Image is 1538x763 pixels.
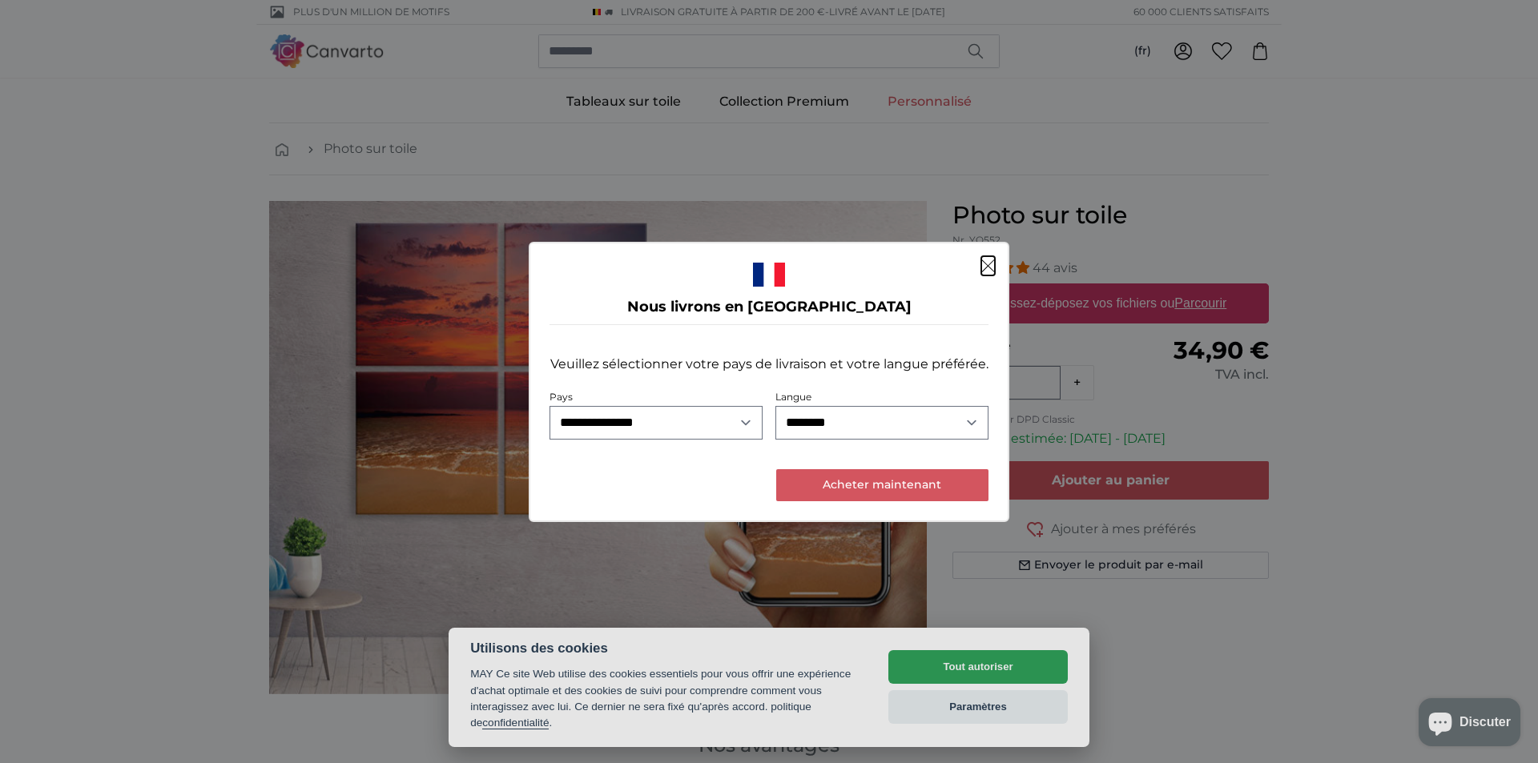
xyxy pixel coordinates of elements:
[776,469,988,501] button: Acheter maintenant
[550,355,988,374] p: Veuillez sélectionner votre pays de livraison et votre langue préférée.
[981,256,995,275] button: Fermer
[550,296,988,319] h4: Nous livrons en [GEOGRAPHIC_DATA]
[775,391,811,403] label: Langue
[550,391,573,403] label: Pays
[753,263,785,287] img: France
